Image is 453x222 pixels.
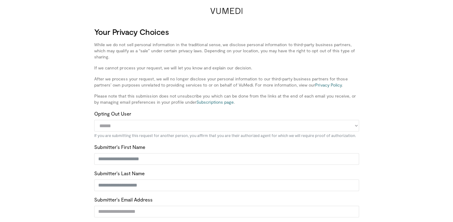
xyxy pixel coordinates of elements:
label: Submitter's Last Name [94,170,145,177]
label: Opting Out User [94,110,131,117]
label: Submitter's First Name [94,143,145,151]
a: Privacy Policy [315,82,342,87]
small: If you are submitting this request for another person, you affirm that you are their authorized a... [94,133,359,139]
p: Please note that this submission does not unsubscribe you which can be done from the links at the... [94,93,359,105]
p: While we do not sell personal information in the traditional sense, we disclose personal informat... [94,42,359,60]
label: Submitter's Email Address [94,196,153,203]
p: If we cannot process your request, we will let you know and explain our decision. [94,65,359,71]
p: After we process your request, we will no longer disclose your personal information to our third-... [94,76,359,88]
h3: Your Privacy Choices [94,27,359,37]
a: Subscriptions page [196,99,234,105]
